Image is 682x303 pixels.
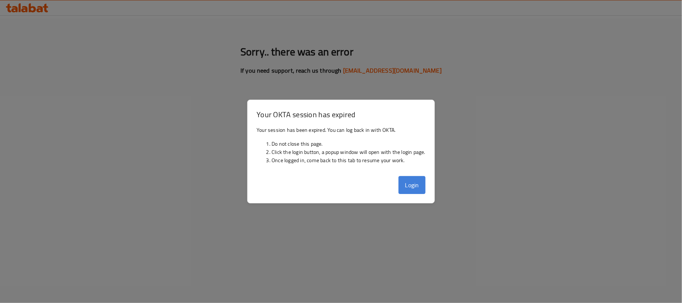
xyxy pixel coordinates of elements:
button: Login [398,176,425,194]
div: Your session has been expired. You can log back in with OKTA. [248,123,434,173]
h3: Your OKTA session has expired [257,109,425,120]
li: Once logged in, come back to this tab to resume your work. [272,156,425,164]
li: Do not close this page. [272,140,425,148]
li: Click the login button, a popup window will open with the login page. [272,148,425,156]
